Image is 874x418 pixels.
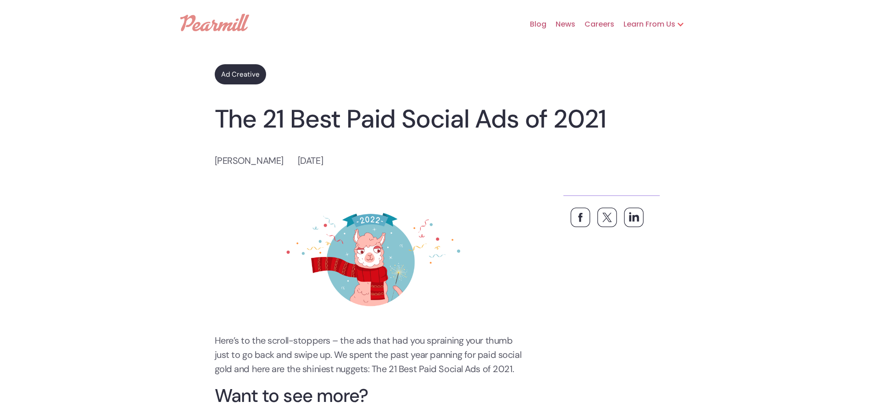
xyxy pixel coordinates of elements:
[215,64,266,84] a: Ad Creative
[215,334,527,376] p: Here’s to the scroll-stoppers – the ads that had you spraining your thumb just to go back and swi...
[614,19,675,30] div: Learn From Us
[215,105,660,133] h1: The 21 Best Paid Social Ads of 2021
[614,10,694,39] div: Learn From Us
[298,154,323,168] p: [DATE]
[215,385,527,406] h1: Want to see more?
[215,154,284,168] p: [PERSON_NAME]
[575,10,614,39] a: Careers
[521,10,546,39] a: Blog
[546,10,575,39] a: News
